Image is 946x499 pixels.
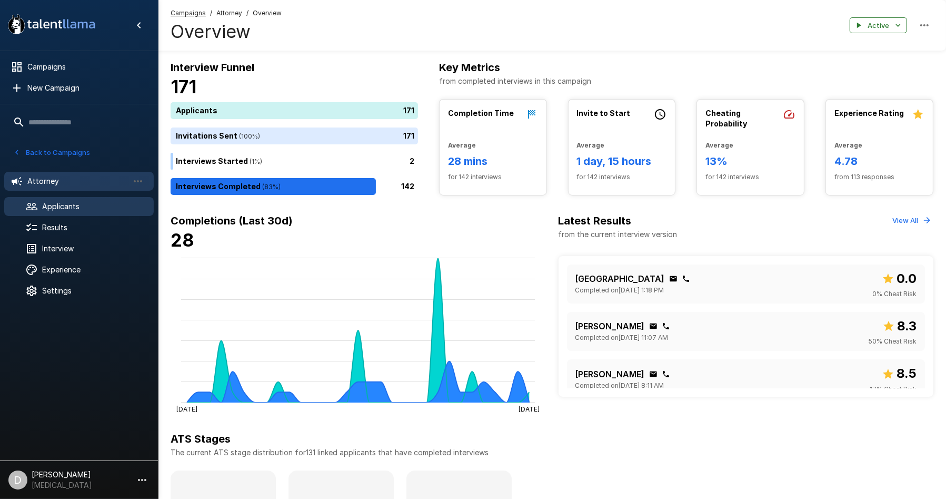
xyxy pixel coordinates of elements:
[577,109,631,118] b: Invite to Start
[577,141,605,149] b: Average
[171,447,933,458] p: The current ATS stage distribution for 131 linked applicants that have completed interviews
[890,212,933,229] button: View All
[869,336,917,347] span: 50 % Cheat Risk
[662,322,670,330] div: Click to copy
[662,370,670,378] div: Click to copy
[882,316,917,336] span: Overall score out of 10
[448,153,538,170] h6: 28 mins
[410,156,414,167] p: 2
[850,17,907,34] button: Active
[705,172,795,182] span: for 142 interviews
[649,370,658,378] div: Click to copy
[403,105,414,116] p: 171
[897,271,917,286] b: 0.0
[448,172,538,182] span: for 142 interviews
[439,61,500,74] b: Key Metrics
[882,364,917,384] span: Overall score out of 10
[448,109,514,118] b: Completion Time
[577,153,667,170] h6: 1 day, 15 hours
[669,275,678,283] div: Click to copy
[649,322,658,330] div: Click to copy
[171,9,206,17] u: Campaigns
[705,141,733,149] b: Average
[834,109,904,118] b: Experience Rating
[253,8,282,18] span: Overview
[210,8,212,18] span: /
[575,380,664,391] span: Completed on [DATE] 8:11 AM
[575,332,669,343] span: Completed on [DATE] 11:07 AM
[872,289,917,299] span: 0 % Cheat Risk
[448,141,476,149] b: Average
[705,109,747,128] b: Cheating Probability
[171,76,196,97] b: 171
[403,131,414,142] p: 171
[577,172,667,182] span: for 142 interviews
[897,318,917,334] b: 8.3
[559,229,678,240] p: from the current interview version
[559,214,632,227] b: Latest Results
[682,275,690,283] div: Click to copy
[834,141,862,149] b: Average
[834,172,924,182] span: from 113 responses
[246,8,248,18] span: /
[171,433,231,445] b: ATS Stages
[519,405,540,413] tspan: [DATE]
[882,269,917,289] span: Overall score out of 10
[575,285,664,296] span: Completed on [DATE] 1:18 PM
[439,76,933,86] p: from completed interviews in this campaign
[834,153,924,170] h6: 4.78
[171,229,194,251] b: 28
[575,368,645,380] p: [PERSON_NAME]
[870,384,917,395] span: 17 % Cheat Risk
[897,366,917,381] b: 8.5
[216,8,242,18] span: Attorney
[401,181,414,192] p: 142
[575,272,665,285] p: [GEOGRAPHIC_DATA]
[705,153,795,170] h6: 13%
[171,61,254,74] b: Interview Funnel
[171,214,293,227] b: Completions (Last 30d)
[176,405,197,413] tspan: [DATE]
[575,320,645,332] p: [PERSON_NAME]
[171,21,282,43] h4: Overview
